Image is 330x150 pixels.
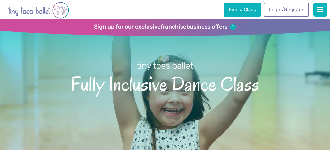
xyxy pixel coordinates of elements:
[264,3,309,17] a: Login/Register
[10,71,320,95] span: Fully Inclusive Dance Class
[8,1,69,19] img: tiny toes ballet
[224,3,261,17] a: Find a Class
[137,61,193,71] small: tiny toes ballet
[161,23,186,30] strong: franchise
[94,23,236,30] a: Sign up for our exclusivefranchisebusiness offers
